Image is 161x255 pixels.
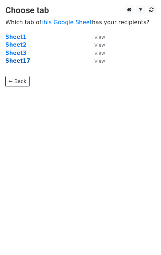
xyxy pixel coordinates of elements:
small: View [94,58,105,64]
p: Which tab of has your recipients? [5,19,156,26]
a: View [87,34,105,40]
h3: Choose tab [5,5,156,16]
a: this Google Sheet [41,19,92,26]
a: Sheet2 [5,42,26,48]
small: View [94,42,105,48]
a: Sheet3 [5,50,26,56]
small: View [94,51,105,56]
a: View [87,58,105,64]
iframe: Chat Widget [125,221,161,255]
small: View [94,35,105,40]
a: View [87,50,105,56]
a: Sheet1 [5,34,26,40]
a: View [87,42,105,48]
a: Sheet17 [5,58,30,64]
a: ← Back [5,76,30,87]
